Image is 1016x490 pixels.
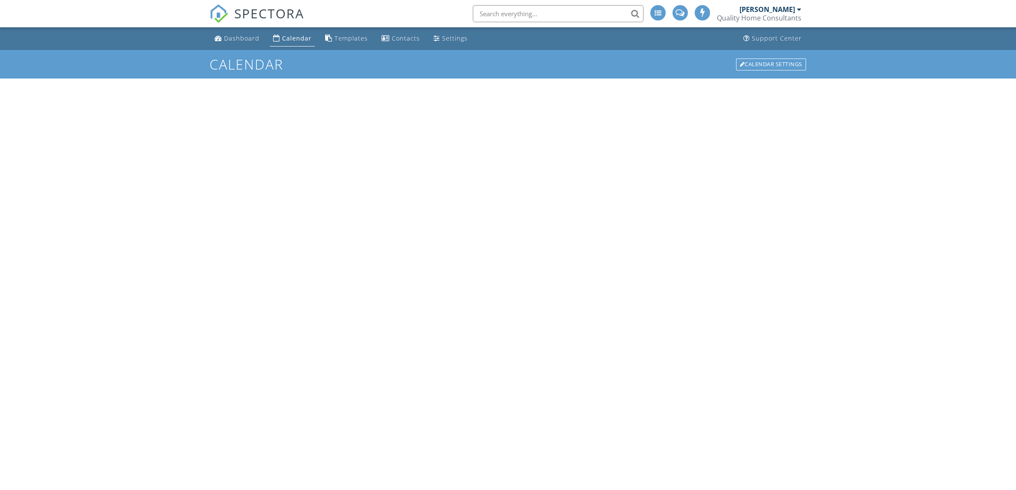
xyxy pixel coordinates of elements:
img: The Best Home Inspection Software - Spectora [210,4,228,23]
span: SPECTORA [234,4,304,22]
div: Calendar [282,34,311,42]
a: Calendar Settings [735,58,807,71]
div: Quality Home Consultants [717,14,801,22]
a: Contacts [378,31,423,47]
div: Settings [442,34,468,42]
a: SPECTORA [210,12,304,29]
a: Calendar [270,31,315,47]
div: Contacts [392,34,420,42]
a: Settings [430,31,471,47]
input: Search everything... [473,5,643,22]
a: Dashboard [211,31,263,47]
div: Calendar Settings [736,58,806,70]
a: Support Center [740,31,805,47]
a: Templates [322,31,371,47]
div: Templates [335,34,368,42]
h1: Calendar [210,57,807,72]
div: Dashboard [224,34,259,42]
div: [PERSON_NAME] [739,5,795,14]
div: Support Center [752,34,802,42]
